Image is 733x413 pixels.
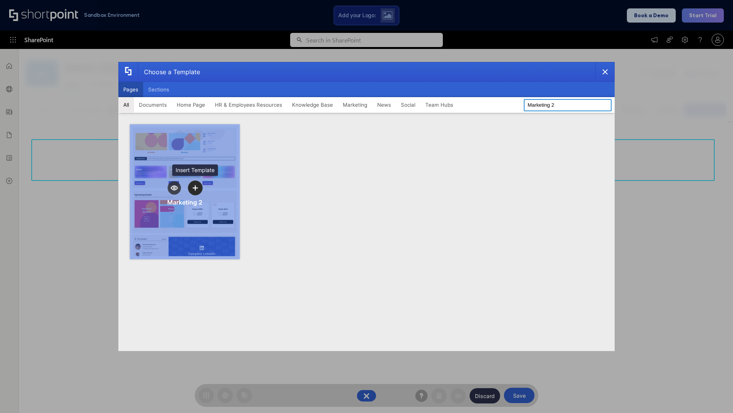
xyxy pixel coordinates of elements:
[372,97,396,112] button: News
[524,99,612,111] input: Search
[143,82,174,97] button: Sections
[118,62,615,351] div: template selector
[695,376,733,413] iframe: Chat Widget
[167,198,202,206] div: Marketing 2
[118,82,143,97] button: Pages
[172,97,210,112] button: Home Page
[118,97,134,112] button: All
[338,97,372,112] button: Marketing
[420,97,458,112] button: Team Hubs
[134,97,172,112] button: Documents
[287,97,338,112] button: Knowledge Base
[396,97,420,112] button: Social
[138,62,200,81] div: Choose a Template
[210,97,287,112] button: HR & Employees Resources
